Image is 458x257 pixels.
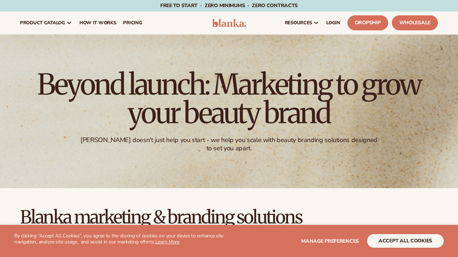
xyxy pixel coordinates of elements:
[76,11,120,34] a: How It Works
[155,238,180,245] a: Learn More
[301,238,359,245] span: Manage preferences
[367,234,444,248] button: accept all cookies
[323,11,344,34] a: LOGIN
[123,20,142,26] span: pricing
[80,136,378,153] div: [PERSON_NAME] doesn't just help you start - we help you scale with beauty branding solutions desi...
[160,2,298,9] span: Free to start · ZERO minimums · ZERO contracts
[16,11,76,34] a: product catalog
[285,20,312,26] span: resources
[326,20,340,26] span: LOGIN
[281,11,323,34] a: resources
[347,15,388,30] a: Dropship
[212,19,246,27] img: logo
[32,70,426,127] h1: Beyond launch: Marketing to grow your beauty brand
[14,233,229,245] p: By clicking "Accept All Cookies", you agree to the storing of cookies on your device to enhance s...
[301,234,359,248] button: Manage preferences
[120,11,146,34] a: pricing
[79,20,116,26] span: How It Works
[20,20,65,26] span: product catalog
[392,15,438,30] a: Wholesale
